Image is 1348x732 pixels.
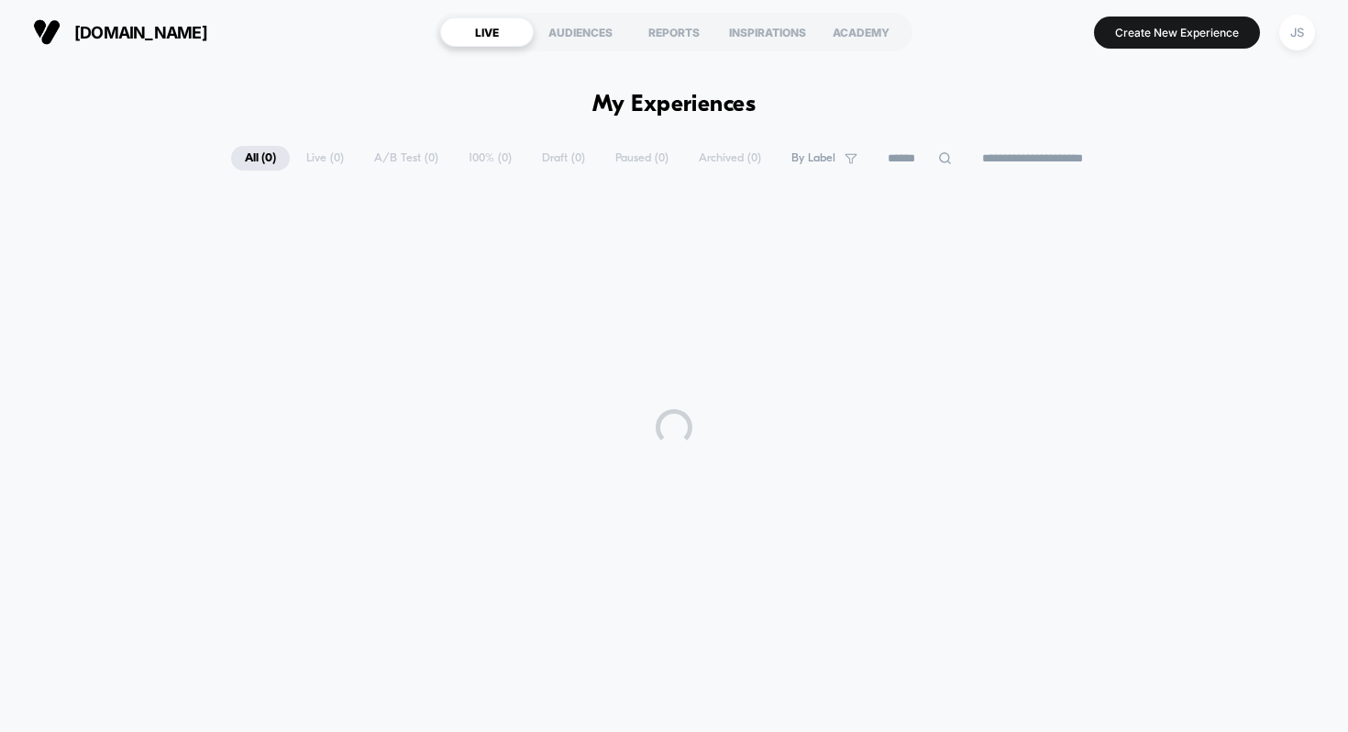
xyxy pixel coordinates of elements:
span: All ( 0 ) [231,146,290,171]
div: INSPIRATIONS [721,17,814,47]
img: Visually logo [33,18,61,46]
h1: My Experiences [592,92,757,118]
button: [DOMAIN_NAME] [28,17,213,47]
div: REPORTS [627,17,721,47]
button: JS [1274,14,1320,51]
button: Create New Experience [1094,17,1260,49]
div: LIVE [440,17,534,47]
span: By Label [791,151,835,165]
div: JS [1279,15,1315,50]
div: ACADEMY [814,17,908,47]
span: [DOMAIN_NAME] [74,23,207,42]
div: AUDIENCES [534,17,627,47]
